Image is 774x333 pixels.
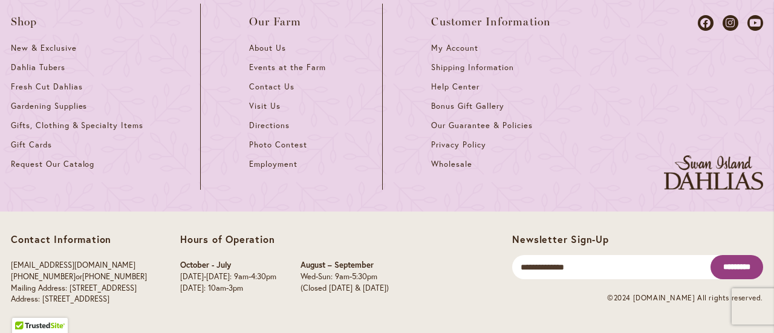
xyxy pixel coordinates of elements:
p: Wed-Sun: 9am-5:30pm [301,271,389,283]
span: Photo Contest [249,140,307,150]
span: Contact Us [249,82,294,92]
p: [DATE]-[DATE]: 9am-4:30pm [180,271,276,283]
a: Dahlias on Instagram [723,15,738,31]
span: Privacy Policy [431,140,486,150]
a: Dahlias on Youtube [747,15,763,31]
span: Events at the Farm [249,62,325,73]
span: Gifts, Clothing & Specialty Items [11,120,143,131]
p: Contact Information [11,233,147,245]
span: Request Our Catalog [11,159,94,169]
a: [PHONE_NUMBER] [11,271,76,282]
span: Shop [11,16,37,28]
a: [PHONE_NUMBER] [82,271,147,282]
span: Visit Us [249,101,281,111]
a: [EMAIL_ADDRESS][DOMAIN_NAME] [11,260,135,270]
p: or Mailing Address: [STREET_ADDRESS] Address: [STREET_ADDRESS] [11,260,147,305]
p: (Closed [DATE] & [DATE]) [301,283,389,294]
a: Dahlias on Facebook [698,15,714,31]
p: August – September [301,260,389,271]
span: Shipping Information [431,62,513,73]
span: Wholesale [431,159,472,169]
span: Customer Information [431,16,551,28]
span: Our Farm [249,16,301,28]
span: About Us [249,43,286,53]
span: Newsletter Sign-Up [512,233,608,245]
p: [DATE]: 10am-3pm [180,283,276,294]
span: New & Exclusive [11,43,77,53]
span: Directions [249,120,290,131]
p: October - July [180,260,276,271]
span: Our Guarantee & Policies [431,120,532,131]
span: Fresh Cut Dahlias [11,82,83,92]
span: Employment [249,159,298,169]
span: Help Center [431,82,480,92]
span: My Account [431,43,478,53]
span: Gift Cards [11,140,52,150]
span: Bonus Gift Gallery [431,101,504,111]
span: Dahlia Tubers [11,62,65,73]
span: Gardening Supplies [11,101,87,111]
p: Hours of Operation [180,233,389,245]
